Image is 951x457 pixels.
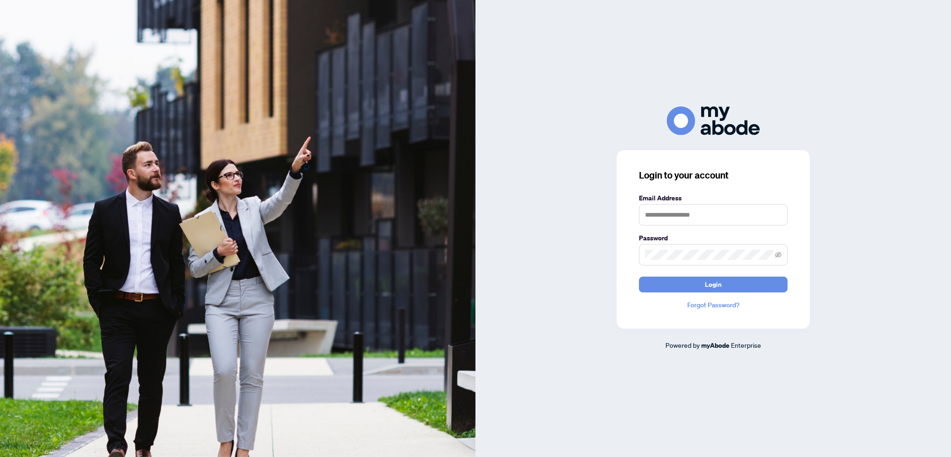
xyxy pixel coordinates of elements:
[775,252,782,258] span: eye-invisible
[705,277,722,292] span: Login
[639,193,788,203] label: Email Address
[701,340,730,351] a: myAbode
[667,106,760,135] img: ma-logo
[639,169,788,182] h3: Login to your account
[639,277,788,292] button: Login
[731,341,761,349] span: Enterprise
[639,300,788,310] a: Forgot Password?
[639,233,788,243] label: Password
[665,341,700,349] span: Powered by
